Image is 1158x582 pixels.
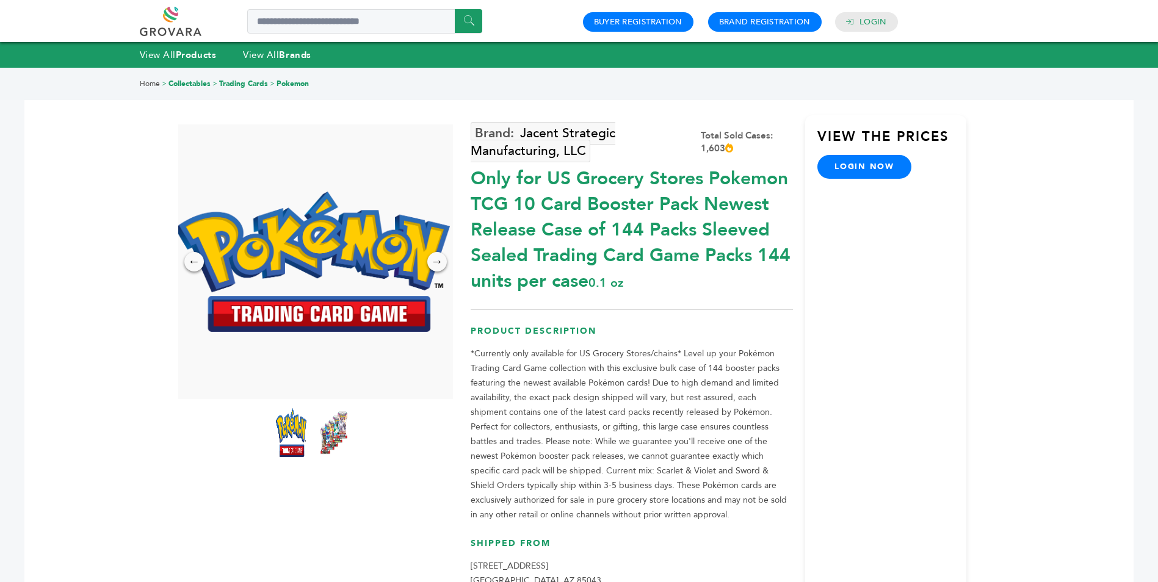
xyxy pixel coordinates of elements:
[817,128,966,156] h3: View the Prices
[471,325,793,347] h3: Product Description
[701,129,793,155] div: Total Sold Cases: 1,603
[277,79,309,88] a: Pokemon
[817,155,911,178] a: login now
[162,79,167,88] span: >
[859,16,886,27] a: Login
[247,9,482,34] input: Search a product or brand...
[471,347,793,522] p: *Currently only available for US Grocery Stores/chains* Level up your Pokémon Trading Card Game c...
[176,49,216,61] strong: Products
[319,408,349,457] img: *Only for US Grocery Stores* Pokemon TCG 10 Card Booster Pack – Newest Release (Case of 144 Packs...
[588,275,623,291] span: 0.1 oz
[175,192,450,332] img: *Only for US Grocery Stores* Pokemon TCG 10 Card Booster Pack – Newest Release (Case of 144 Packs...
[594,16,682,27] a: Buyer Registration
[212,79,217,88] span: >
[471,160,793,294] div: Only for US Grocery Stores Pokemon TCG 10 Card Booster Pack Newest Release Case of 144 Packs Slee...
[471,122,615,162] a: Jacent Strategic Manufacturing, LLC
[471,537,793,559] h3: Shipped From
[243,49,311,61] a: View AllBrands
[140,49,217,61] a: View AllProducts
[719,16,811,27] a: Brand Registration
[279,49,311,61] strong: Brands
[219,79,268,88] a: Trading Cards
[140,79,160,88] a: Home
[184,252,204,271] div: ←
[270,79,275,88] span: >
[276,408,306,457] img: *Only for US Grocery Stores* Pokemon TCG 10 Card Booster Pack – Newest Release (Case of 144 Packs...
[427,252,447,271] div: →
[168,79,211,88] a: Collectables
